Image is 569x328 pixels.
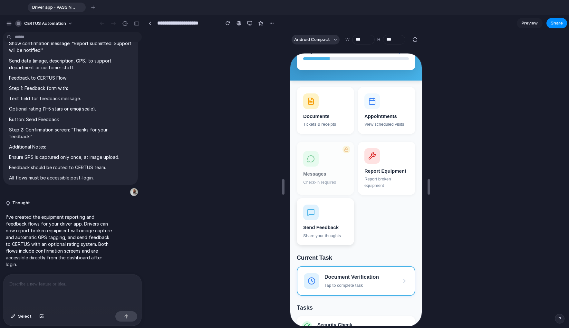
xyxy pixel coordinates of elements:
[6,88,64,142] button: MessagesCheck-in required
[74,68,119,74] div: View scheduled visits
[292,35,340,44] button: Android Compact
[13,170,57,178] div: Send Feedback
[9,126,132,140] p: Step 2: Confirmation screen: “Thanks for your feedback!”
[551,20,563,26] span: Share
[294,36,330,43] span: Android Compact
[9,74,132,81] p: Feedback to CERTUS Flow
[9,105,132,112] p: Optional rating (1–5 stars or emoji scale).
[68,88,125,142] button: Report EquipmentReport broken equipment
[13,117,57,124] div: Messages
[13,126,57,132] div: Check-in required
[6,145,64,192] button: Send FeedbackShare your thoughts
[546,18,567,28] button: Share
[27,268,120,275] div: Security Check
[9,95,132,102] p: Text field for feedback message.
[68,34,125,81] button: AppointmentsView scheduled visits
[30,4,75,11] span: Driver app - PASS NXT
[9,164,132,171] p: Feedback should be routed to CERTUS team.
[517,18,543,28] a: Preview
[34,229,89,235] div: Tap to complete task
[522,20,538,26] span: Preview
[9,143,132,150] p: Additional Notes:
[9,154,132,160] p: Ensure GPS is captured only once, at image upload.
[74,122,119,135] div: Report broken equipment
[9,116,132,123] p: Button: Send Feedback
[34,220,89,227] div: Document Verification
[377,36,380,43] label: H
[24,20,66,27] span: CERTUS Automation
[6,214,113,268] p: I've created the equipment reporting and feedback flows for your driver app. Drivers can now repo...
[9,57,132,71] p: Send data (image, description, GPS) to support department or customer staff.
[13,179,57,186] div: Share your thoughts
[6,250,125,259] h3: Tasks
[18,313,32,320] span: Select
[8,311,35,322] button: Select
[28,3,86,12] div: Driver app - PASS NXT
[6,200,125,209] h3: Current Task
[6,34,64,81] button: DocumentsTickets & receipts
[9,85,132,92] p: Step 1: Feedback form with:
[13,59,57,67] div: Documents
[13,18,76,29] button: CERTUS Automation
[74,59,119,67] div: Appointments
[9,40,132,53] p: Show confirmation message: “Report submitted. Support will be notified.”
[9,174,132,181] p: All flows must be accessible post-login.
[74,114,119,121] div: Report Equipment
[345,36,350,43] label: W
[13,68,57,74] div: Tickets & receipts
